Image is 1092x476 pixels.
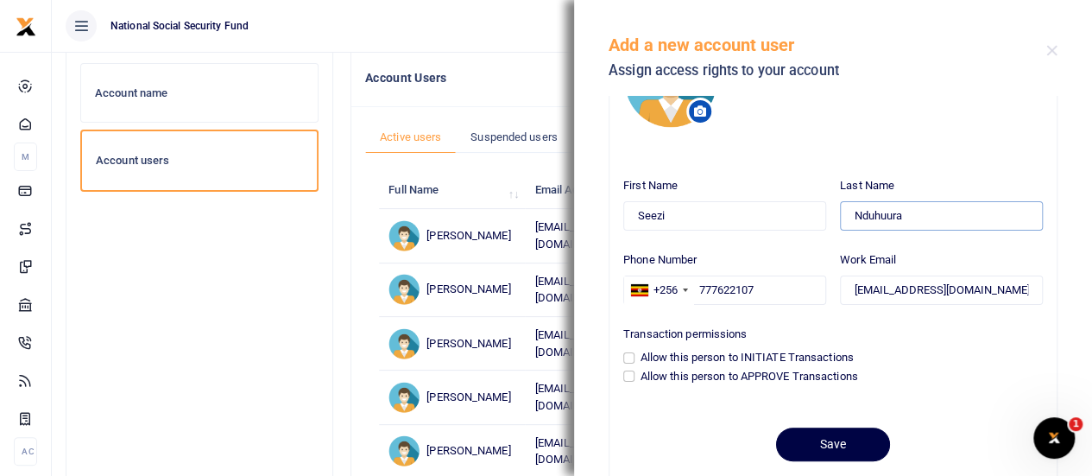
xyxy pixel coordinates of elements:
[379,263,525,317] td: [PERSON_NAME]
[840,251,896,269] label: Work Email
[14,437,37,466] li: Ac
[80,130,319,192] a: Account users
[456,121,572,154] a: Suspended users
[379,172,525,209] th: Full Name: activate to sort column ascending
[96,154,303,168] h6: Account users
[776,428,890,461] button: Save
[525,317,683,371] td: [EMAIL_ADDRESS][DOMAIN_NAME]
[379,317,525,371] td: [PERSON_NAME]
[572,121,666,154] a: Invited users
[365,121,456,154] a: Active users
[641,349,854,366] label: Allow this person to INITIATE Transactions
[623,177,678,194] label: First Name
[623,326,747,343] label: Transaction permissions
[840,276,1043,305] input: Enter work email
[104,18,256,34] span: National Social Security Fund
[624,276,693,304] div: Uganda: +256
[623,276,826,305] input: Enter phone number
[16,16,36,37] img: logo-small
[623,251,697,269] label: Phone Number
[379,209,525,263] td: [PERSON_NAME]
[1033,417,1075,459] iframe: Intercom live chat
[525,209,683,263] td: [EMAIL_ADDRESS][DOMAIN_NAME]
[525,172,683,209] th: Email Address: activate to sort column ascending
[609,35,1046,55] h5: Add a new account user
[525,263,683,317] td: [EMAIL_ADDRESS][DOMAIN_NAME]
[840,201,1043,231] input: Last Name
[365,68,932,87] h4: Account Users
[80,63,319,124] a: Account name
[525,371,683,424] td: [EMAIL_ADDRESS][DOMAIN_NAME]
[653,282,678,299] div: +256
[95,86,304,100] h6: Account name
[379,371,525,424] td: [PERSON_NAME]
[14,143,37,171] li: M
[641,368,858,385] label: Allow this person to APPROVE Transactions
[1046,45,1057,56] button: Close
[609,62,1046,79] h5: Assign access rights to your account
[840,177,894,194] label: Last Name
[623,201,826,231] input: First Name
[1069,417,1083,431] span: 1
[16,19,36,32] a: logo-small logo-large logo-large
